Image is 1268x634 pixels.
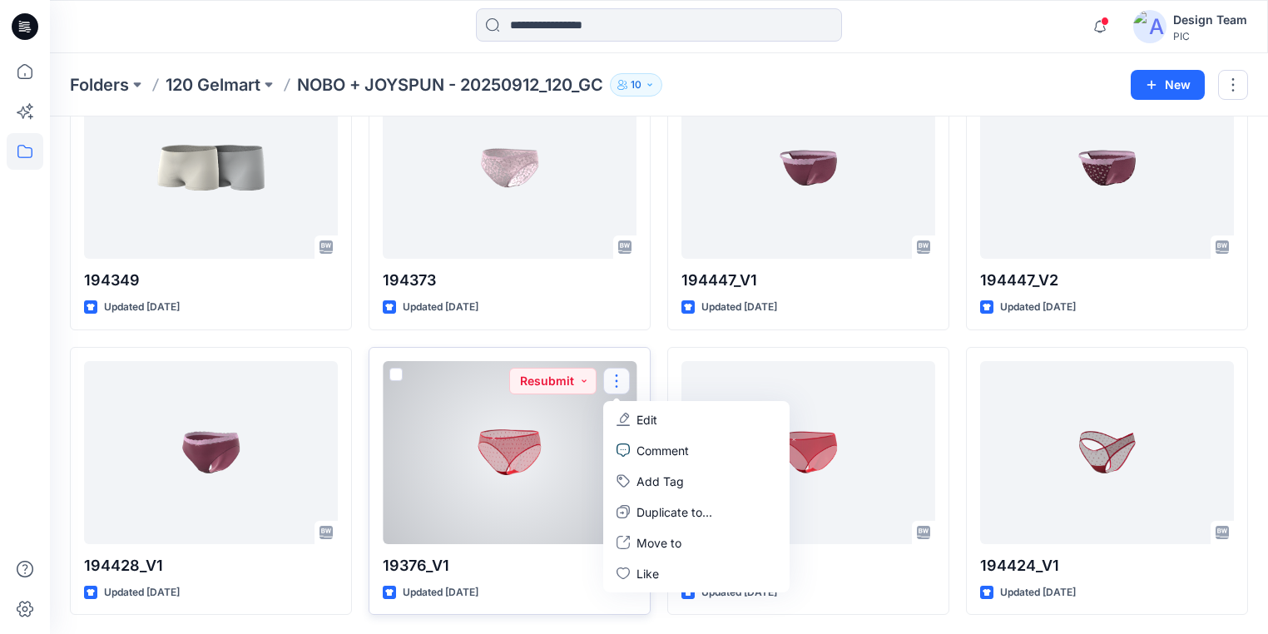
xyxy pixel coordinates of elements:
p: NOBO + JOYSPUN - 20250912_120_GC [297,73,603,97]
a: 194447_V2 [980,76,1234,259]
p: 194349 [84,269,338,292]
a: 194428_V1 [84,361,338,544]
p: Duplicate to... [636,503,712,521]
p: 194373 [383,269,636,292]
p: 194447_V2 [980,269,1234,292]
div: Design Team [1173,10,1247,30]
img: avatar [1133,10,1166,43]
p: Updated [DATE] [403,299,478,316]
p: 10 [631,76,641,94]
p: Updated [DATE] [104,584,180,602]
p: 194376_V2 [681,554,935,577]
p: Updated [DATE] [1000,584,1076,602]
button: Add Tag [607,466,786,497]
p: Like [636,565,659,582]
a: 19376_V1 [383,361,636,544]
p: Updated [DATE] [701,584,777,602]
p: 194428_V1 [84,554,338,577]
a: 194349 [84,76,338,259]
button: 10 [610,73,662,97]
p: Comment [636,442,689,459]
button: New [1131,70,1205,100]
p: 194447_V1 [681,269,935,292]
a: Edit [607,404,786,435]
p: 19376_V1 [383,554,636,577]
a: 194376_V2 [681,361,935,544]
a: 194424_V1 [980,361,1234,544]
p: Updated [DATE] [403,584,478,602]
p: Move to [636,534,681,552]
p: Edit [636,411,657,428]
div: PIC [1173,30,1247,42]
a: Folders [70,73,129,97]
p: Updated [DATE] [1000,299,1076,316]
p: Updated [DATE] [104,299,180,316]
a: 120 Gelmart [166,73,260,97]
p: 194424_V1 [980,554,1234,577]
a: 194447_V1 [681,76,935,259]
a: 194373 [383,76,636,259]
p: Updated [DATE] [701,299,777,316]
